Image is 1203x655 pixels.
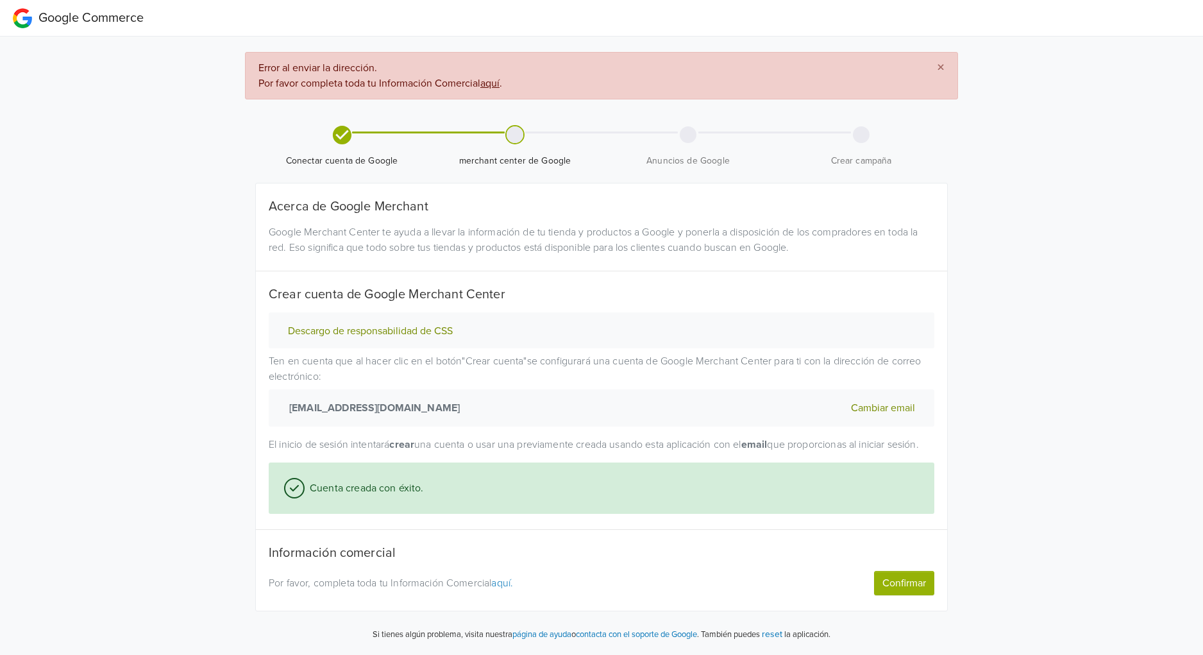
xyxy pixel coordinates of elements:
[284,325,457,338] button: Descargo de responsabilidad de CSS
[433,155,596,167] span: merchant center de Google
[389,438,414,451] strong: crear
[762,627,782,642] button: reset
[924,53,957,83] button: Close
[576,629,697,640] a: contacta con el soporte de Google
[258,76,916,91] div: Por favor completa toda tu Información Comercial .
[258,62,916,91] span: Error al enviar la dirección.
[38,10,144,26] span: Google Commerce
[699,627,830,642] p: También puedes la aplicación.
[269,287,934,302] h5: Crear cuenta de Google Merchant Center
[269,545,934,561] h5: Información comercial
[847,400,919,416] button: Cambiar email
[269,199,934,214] h5: Acerca de Google Merchant
[269,437,934,452] p: El inicio de sesión intentará una cuenta o usar una previamente creada usando esta aplicación con...
[512,629,571,640] a: página de ayuda
[260,155,423,167] span: Conectar cuenta de Google
[780,155,943,167] span: Crear campaña
[269,353,934,427] p: Ten en cuenta que al hacer clic en el botón " Crear cuenta " se configurará una cuenta de Google ...
[491,577,513,590] a: aquí.
[937,58,945,77] span: ×
[284,400,460,416] strong: [EMAIL_ADDRESS][DOMAIN_NAME]
[607,155,770,167] span: Anuncios de Google
[741,438,768,451] strong: email
[874,571,934,595] button: Confirmar
[305,481,424,496] span: Cuenta creada con éxito.
[269,575,763,591] p: Por favor, completa toda tu Información Comercial
[259,225,944,255] div: Google Merchant Center te ayuda a llevar la información de tu tienda y productos a Google y poner...
[373,629,699,642] p: Si tienes algún problema, visita nuestra o .
[480,77,500,90] a: aquí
